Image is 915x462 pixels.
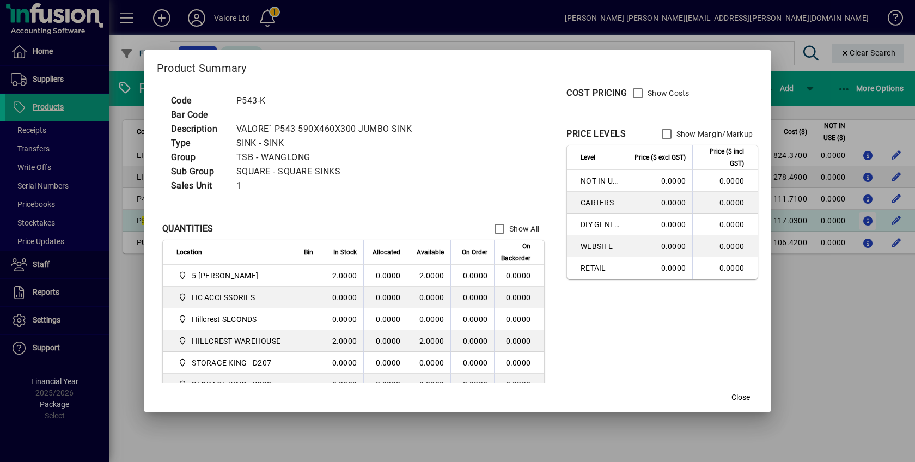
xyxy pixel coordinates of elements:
[176,378,285,391] span: STORAGE KING - D208
[627,192,692,214] td: 0.0000
[507,223,539,234] label: Show All
[692,170,758,192] td: 0.0000
[566,87,627,100] div: COST PRICING
[407,287,450,308] td: 0.0000
[407,265,450,287] td: 2.0000
[192,336,280,346] span: HILLCREST WAREHOUSE
[723,388,758,408] button: Close
[494,352,544,374] td: 0.0000
[231,94,425,108] td: P543-K
[166,108,231,122] td: Bar Code
[494,374,544,396] td: 0.0000
[363,308,407,330] td: 0.0000
[320,287,363,308] td: 0.0000
[463,293,488,302] span: 0.0000
[627,214,692,235] td: 0.0000
[320,352,363,374] td: 0.0000
[692,192,758,214] td: 0.0000
[162,222,213,235] div: QUANTITIES
[320,308,363,330] td: 0.0000
[176,356,285,369] span: STORAGE KING - D207
[581,263,620,273] span: RETAIL
[231,122,425,136] td: VALORE` P543 590X460X300 JUMBO SINK
[731,392,750,403] span: Close
[581,175,620,186] span: NOT IN USE
[692,235,758,257] td: 0.0000
[231,165,425,179] td: SQUARE - SQUARE SINKS
[176,313,285,326] span: Hillcrest SECONDS
[407,308,450,330] td: 0.0000
[166,150,231,165] td: Group
[363,374,407,396] td: 0.0000
[407,352,450,374] td: 0.0000
[176,335,285,348] span: HILLCREST WAREHOUSE
[501,240,530,264] span: On Backorder
[192,379,271,390] span: STORAGE KING - D208
[635,151,686,163] span: Price ($ excl GST)
[407,330,450,352] td: 2.0000
[692,214,758,235] td: 0.0000
[463,271,488,280] span: 0.0000
[674,129,753,139] label: Show Margin/Markup
[192,314,257,325] span: Hillcrest SECONDS
[627,235,692,257] td: 0.0000
[333,246,357,258] span: In Stock
[692,257,758,279] td: 0.0000
[463,380,488,389] span: 0.0000
[417,246,444,258] span: Available
[699,145,744,169] span: Price ($ incl GST)
[581,151,595,163] span: Level
[407,374,450,396] td: 0.0000
[320,330,363,352] td: 2.0000
[176,291,285,304] span: HC ACCESSORIES
[566,127,626,141] div: PRICE LEVELS
[363,330,407,352] td: 0.0000
[231,150,425,165] td: TSB - WANGLONG
[192,270,258,281] span: 5 [PERSON_NAME]
[627,257,692,279] td: 0.0000
[320,374,363,396] td: 0.0000
[463,315,488,324] span: 0.0000
[166,136,231,150] td: Type
[231,136,425,150] td: SINK - SINK
[363,352,407,374] td: 0.0000
[494,308,544,330] td: 0.0000
[320,265,363,287] td: 2.0000
[463,358,488,367] span: 0.0000
[494,287,544,308] td: 0.0000
[192,357,271,368] span: STORAGE KING - D207
[166,165,231,179] td: Sub Group
[494,265,544,287] td: 0.0000
[304,246,313,258] span: Bin
[494,330,544,352] td: 0.0000
[166,179,231,193] td: Sales Unit
[176,269,285,282] span: 5 Colombo Hamilton
[231,179,425,193] td: 1
[373,246,400,258] span: Allocated
[627,170,692,192] td: 0.0000
[363,265,407,287] td: 0.0000
[176,246,202,258] span: Location
[166,122,231,136] td: Description
[581,219,620,230] span: DIY GENERAL
[144,50,771,82] h2: Product Summary
[166,94,231,108] td: Code
[363,287,407,308] td: 0.0000
[581,197,620,208] span: CARTERS
[463,337,488,345] span: 0.0000
[462,246,487,258] span: On Order
[581,241,620,252] span: WEBSITE
[645,88,690,99] label: Show Costs
[192,292,255,303] span: HC ACCESSORIES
